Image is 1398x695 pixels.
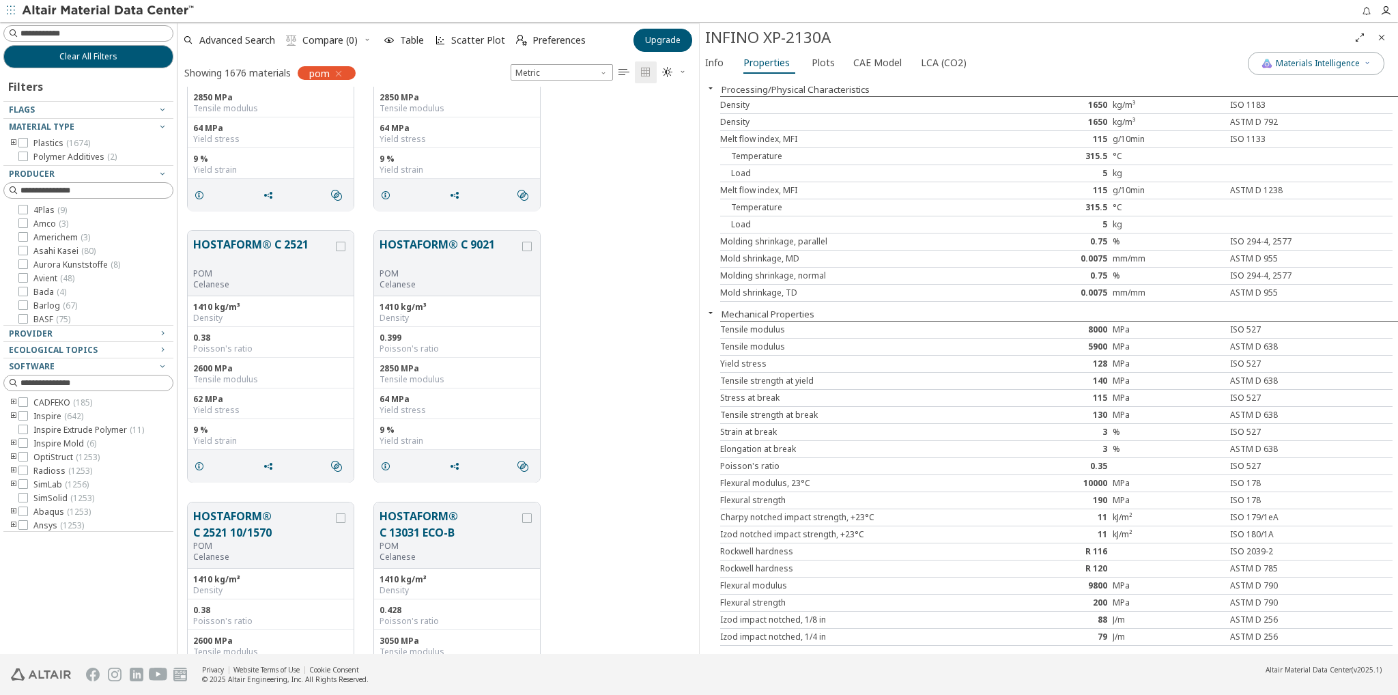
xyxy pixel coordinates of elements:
[720,495,1000,506] div: Flexural strength
[720,134,1000,145] div: Melt flow index, MFI
[1113,185,1225,196] div: g/10min
[193,605,348,616] div: 0.38
[9,466,18,477] i: toogle group
[9,520,18,531] i: toogle group
[720,287,1000,298] div: Mold shrinkage, TD
[325,453,354,480] button: Similar search
[380,332,534,343] div: 0.399
[720,100,1000,111] div: Density
[193,374,348,385] div: Tensile modulus
[1225,393,1337,403] div: ISO 527
[1225,597,1337,608] div: ASTM D 790
[380,92,534,103] div: 2850 MPa
[1000,324,1112,335] div: 8000
[1000,563,1112,574] div: R 120
[1225,546,1337,557] div: ISO 2039-2
[33,507,91,517] span: Abaqus
[1000,410,1112,421] div: 130
[1000,253,1112,264] div: 0.0075
[400,36,424,45] span: Table
[1000,219,1112,230] div: 5
[1113,358,1225,369] div: MPa
[1000,236,1112,247] div: 0.75
[1113,134,1225,145] div: g/10min
[1000,614,1112,625] div: 88
[1349,27,1371,48] button: Full Screen
[57,286,66,298] span: ( 4 )
[9,360,55,372] span: Software
[1000,134,1112,145] div: 115
[635,61,657,83] button: Tile View
[1113,529,1225,540] div: kJ/m²
[193,616,348,627] div: Poisson's ratio
[193,363,348,374] div: 2600 MPa
[63,300,77,311] span: ( 67 )
[1225,478,1337,489] div: ISO 178
[325,182,354,209] button: Similar search
[1000,597,1112,608] div: 200
[1225,270,1337,281] div: ISO 294-4, 2577
[3,326,173,342] button: Provider
[193,154,348,165] div: 9 %
[33,218,68,229] span: Amco
[720,218,751,230] span: Load
[1113,478,1225,489] div: MPa
[9,121,74,132] span: Material Type
[193,585,348,596] div: Density
[380,616,534,627] div: Poisson's ratio
[1225,358,1337,369] div: ISO 527
[720,546,1000,557] div: Rockwell hardness
[193,647,348,657] div: Tensile modulus
[66,137,90,149] span: ( 1674 )
[193,134,348,145] div: Yield stress
[640,67,651,78] i: 
[380,154,534,165] div: 9 %
[921,52,967,74] span: LCA (CO2)
[1000,185,1112,196] div: 115
[720,632,1000,642] div: Izod impact notched, 1/4 in
[3,358,173,375] button: Software
[3,119,173,135] button: Material Type
[193,343,348,354] div: Poisson's ratio
[81,231,90,243] span: ( 3 )
[1000,478,1112,489] div: 10000
[532,36,586,45] span: Preferences
[853,52,902,74] span: CAE Model
[1000,358,1112,369] div: 128
[33,452,100,463] span: OptiStruct
[33,479,89,490] span: SimLab
[516,35,527,46] i: 
[1248,52,1384,75] button: AI CopilotMaterials Intelligence
[193,268,333,279] div: POM
[722,652,804,664] button: Thermal Properties
[1225,495,1337,506] div: ISO 178
[1000,375,1112,386] div: 140
[111,259,120,270] span: ( 8 )
[9,104,35,115] span: Flags
[3,45,173,68] button: Clear All Filters
[380,313,534,324] div: Density
[33,397,92,408] span: CADFEKO
[193,313,348,324] div: Density
[193,508,333,541] button: HOSTAFORM® C 2521 10/1570
[1113,512,1225,523] div: kJ/m²
[812,52,835,74] span: Plots
[380,605,534,616] div: 0.428
[33,273,74,284] span: Avient
[9,397,18,408] i: toogle group
[331,190,342,201] i: 
[3,102,173,118] button: Flags
[380,574,534,585] div: 1410 kg/m³
[193,103,348,114] div: Tensile modulus
[1225,427,1337,438] div: ISO 527
[1261,58,1272,69] img: AI Copilot
[33,466,92,477] span: Radioss
[9,452,18,463] i: toogle group
[33,138,90,149] span: Plastics
[1113,168,1225,179] div: kg
[705,52,724,74] span: Info
[3,342,173,358] button: Ecological Topics
[1225,410,1337,421] div: ASTM D 638
[511,64,613,81] div: Unit System
[56,313,70,325] span: ( 75 )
